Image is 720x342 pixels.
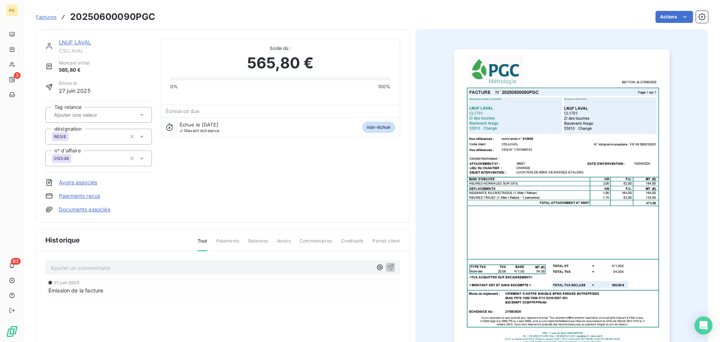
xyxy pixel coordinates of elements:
span: Relances [248,238,268,250]
span: RÉGIE [54,134,66,139]
span: 012048 [54,156,69,161]
span: J-14 [180,128,188,133]
img: Logo LeanPay [6,325,18,337]
span: Montant initial [59,60,90,66]
a: LNUF LAVAL [59,39,91,45]
span: Portail client [372,238,400,250]
span: Avoirs [277,238,291,250]
span: 100% [378,83,391,90]
a: Avoirs associés [59,179,97,186]
span: Paiements [216,238,239,250]
span: 565,80 € [59,66,90,74]
div: Open Intercom Messenger [694,316,712,334]
span: 27 juin 2025 [59,87,90,95]
span: Solde dû : [170,45,391,52]
h3: 20250600090PGC [70,10,155,24]
span: Échéance due [166,108,200,114]
span: Tout [198,238,207,251]
span: Émission de la facture [48,286,103,294]
a: 3 [6,74,18,86]
span: 93 [11,258,21,265]
span: Factures [36,14,57,20]
span: Creditsafe [341,238,364,250]
span: Historique [45,235,80,245]
span: Commentaires [300,238,332,250]
span: CSLLAVAL [59,48,152,54]
span: 565,80 € [247,52,313,74]
a: Documents associés [59,206,110,213]
span: 3 [14,72,21,79]
div: PG [6,5,18,17]
input: Ajouter une valeur [53,111,129,118]
span: non-échue [362,122,395,133]
span: avant échéance [180,128,220,133]
a: Factures [36,13,57,21]
span: 0% [170,83,178,90]
a: Paiements reçus [59,192,100,200]
span: 27 juin 2025 [54,280,79,285]
span: Émise le [59,80,90,87]
span: Échue le [DATE] [180,122,218,128]
button: Actions [655,11,693,23]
